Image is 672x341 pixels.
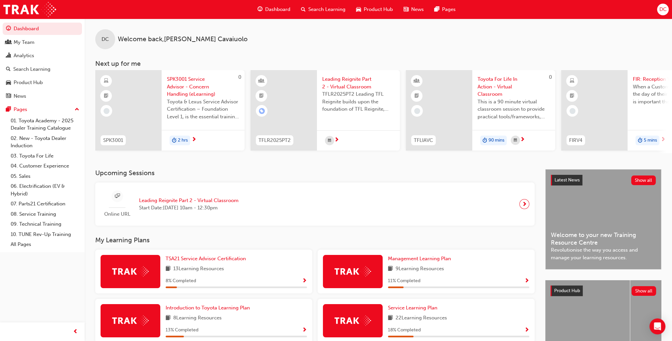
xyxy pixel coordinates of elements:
span: pages-icon [6,107,11,113]
span: TFLIAVC [414,137,433,144]
div: News [14,92,26,100]
a: Service Learning Plan [388,304,440,312]
span: learningResourceType_ELEARNING-icon [570,77,574,85]
a: Search Learning [3,63,82,75]
span: News [411,6,424,13]
span: learningRecordVerb_NONE-icon [414,108,420,114]
span: Start Date: [DATE] 10am - 12:30pm [139,204,239,212]
span: Online URL [101,210,134,218]
span: search-icon [6,66,11,72]
span: Introduction to Toyota Learning Plan [166,305,250,311]
span: book-icon [166,265,171,273]
a: TSA21 Service Advisor Certification [166,255,249,263]
a: Trak [3,2,56,17]
span: 8 Learning Resources [173,314,222,322]
span: 5 mins [644,137,657,144]
a: 0TFLIAVCToyota For Life In Action - Virtual ClassroomThis is a 90 minute virtual classroom sessio... [406,70,555,151]
span: 9 Learning Resources [396,265,444,273]
span: people-icon [6,40,11,46]
span: Pages [442,6,456,13]
a: news-iconNews [398,3,429,16]
a: Management Learning Plan [388,255,454,263]
span: TFLR2025PT2 Leading TFL Reignite builds upon the foundation of TFL Reignite, reaffirming our comm... [322,90,395,113]
button: DC [657,4,669,15]
h3: My Learning Plans [95,236,535,244]
span: 0 [238,74,241,80]
span: 8 % Completed [166,277,196,285]
span: Management Learning Plan [388,256,451,262]
div: Open Intercom Messenger [649,318,665,334]
span: learningRecordVerb_NONE-icon [569,108,575,114]
span: 2 hrs [178,137,188,144]
div: Search Learning [13,65,50,73]
button: Show all [632,286,656,296]
a: car-iconProduct Hub [351,3,398,16]
a: Latest NewsShow allWelcome to your new Training Resource CentreRevolutionise the way you access a... [545,169,661,270]
a: 03. Toyota For Life [8,151,82,161]
span: next-icon [661,137,666,143]
span: Product Hub [554,288,580,293]
span: 90 mins [488,137,504,144]
a: Analytics [3,50,82,62]
a: 02. New - Toyota Dealer Induction [8,133,82,151]
span: next-icon [522,199,527,209]
span: up-icon [75,105,79,114]
a: My Team [3,36,82,49]
button: Show all [631,175,656,185]
span: learningResourceType_ELEARNING-icon [104,77,109,85]
span: news-icon [404,5,409,14]
span: next-icon [334,137,339,143]
span: 13 % Completed [166,326,198,334]
a: Product HubShow all [551,285,656,296]
button: Show Progress [302,277,307,285]
a: search-iconSearch Learning [296,3,351,16]
span: pages-icon [434,5,439,14]
img: Trak [335,266,371,277]
span: Service Learning Plan [388,305,437,311]
span: Revolutionise the way you access and manage your learning resources. [551,246,656,261]
span: sessionType_ONLINE_URL-icon [115,192,120,200]
span: next-icon [520,137,525,143]
span: Show Progress [524,278,529,284]
a: 04. Customer Experience [8,161,82,171]
span: Search Learning [308,6,345,13]
div: Product Hub [14,79,43,86]
span: TSA21 Service Advisor Certification [166,256,246,262]
button: Pages [3,103,82,116]
span: Show Progress [302,278,307,284]
span: Welcome to your new Training Resource Centre [551,231,656,246]
a: 0SPK3001SPK3001 Service Advisor - Concern Handling (eLearning)Toyota & Lexus Service Advisor Cert... [95,70,245,151]
span: Dashboard [265,6,290,13]
span: 22 Learning Resources [396,314,447,322]
span: learningResourceType_INSTRUCTOR_LED-icon [259,77,264,85]
span: calendar-icon [328,137,331,145]
span: news-icon [6,93,11,99]
img: Trak [112,315,149,326]
a: Latest NewsShow all [551,175,656,185]
span: learningRecordVerb_NONE-icon [104,108,110,114]
span: booktick-icon [414,92,419,100]
span: booktick-icon [259,92,264,100]
a: 01. Toyota Academy - 2025 Dealer Training Catalogue [8,116,82,133]
a: 06. Electrification (EV & Hybrid) [8,181,82,199]
a: Dashboard [3,23,82,35]
span: duration-icon [638,136,642,145]
span: Toyota For Life In Action - Virtual Classroom [478,75,550,98]
span: car-icon [356,5,361,14]
div: Analytics [14,52,34,59]
button: DashboardMy TeamAnalyticsSearch LearningProduct HubNews [3,21,82,103]
h3: Upcoming Sessions [95,169,535,177]
span: 13 Learning Resources [173,265,224,273]
span: search-icon [301,5,306,14]
span: book-icon [388,314,393,322]
span: SPK3001 Service Advisor - Concern Handling (eLearning) [167,75,239,98]
span: DC [102,36,109,43]
span: Latest News [555,177,580,183]
button: Show Progress [524,326,529,334]
span: 18 % Completed [388,326,421,334]
span: learningRecordVerb_ENROLL-icon [259,108,265,114]
img: Trak [335,315,371,326]
a: pages-iconPages [429,3,461,16]
a: 10. TUNE Rev-Up Training [8,229,82,240]
span: This is a 90 minute virtual classroom session to provide practical tools/frameworks, behaviours a... [478,98,550,121]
